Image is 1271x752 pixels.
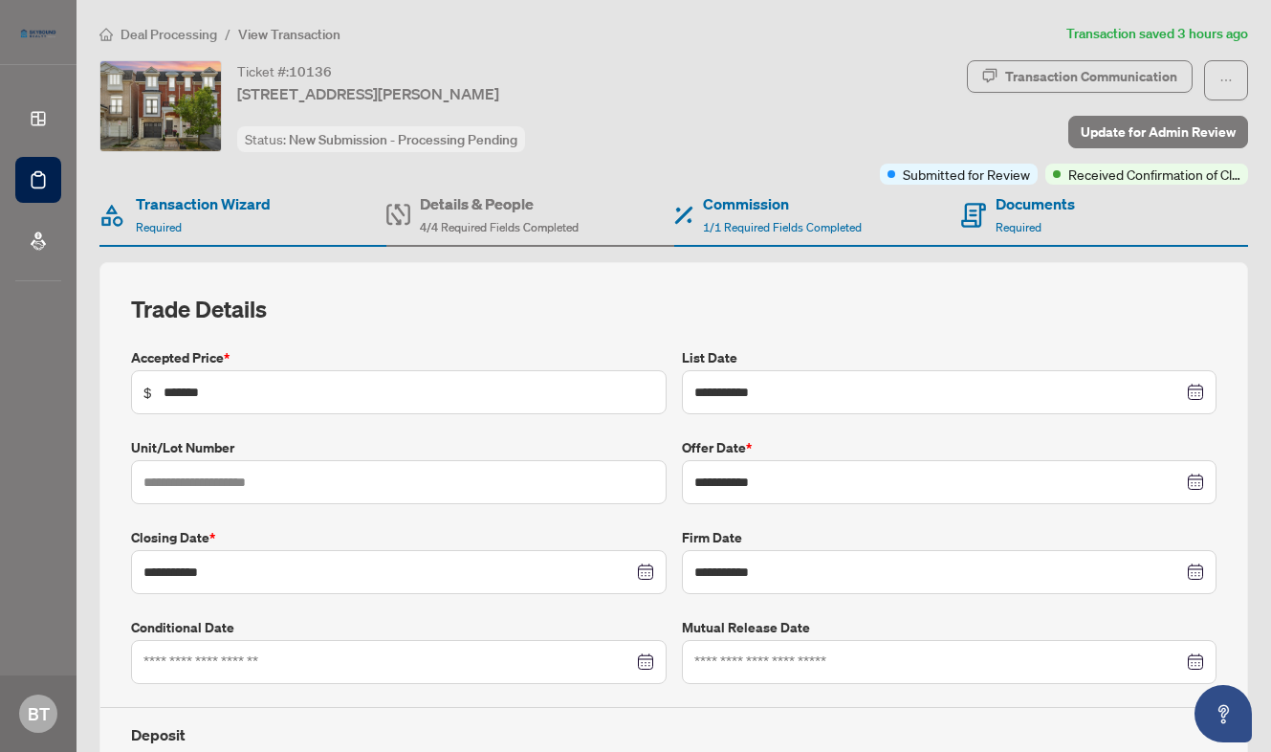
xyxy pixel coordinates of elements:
[289,131,517,148] span: New Submission - Processing Pending
[1081,117,1236,147] span: Update for Admin Review
[1066,23,1248,45] article: Transaction saved 3 hours ago
[682,347,1217,368] label: List Date
[136,192,271,215] h4: Transaction Wizard
[682,527,1217,548] label: Firm Date
[996,220,1041,234] span: Required
[682,617,1217,638] label: Mutual Release Date
[136,220,182,234] span: Required
[1068,164,1240,185] span: Received Confirmation of Closing
[682,437,1217,458] label: Offer Date
[289,63,332,80] span: 10136
[238,26,340,43] span: View Transaction
[131,527,667,548] label: Closing Date
[99,28,113,41] span: home
[15,24,61,43] img: logo
[967,60,1193,93] button: Transaction Communication
[703,192,862,215] h4: Commission
[28,700,50,727] span: BT
[996,192,1075,215] h4: Documents
[143,382,152,403] span: $
[131,617,667,638] label: Conditional Date
[121,26,217,43] span: Deal Processing
[420,192,579,215] h4: Details & People
[237,82,499,105] span: [STREET_ADDRESS][PERSON_NAME]
[237,60,332,82] div: Ticket #:
[1194,685,1252,742] button: Open asap
[903,164,1030,185] span: Submitted for Review
[131,723,1216,746] h4: Deposit
[131,437,667,458] label: Unit/Lot Number
[420,220,579,234] span: 4/4 Required Fields Completed
[131,294,1216,324] h2: Trade Details
[100,61,221,151] img: IMG-W12293005_1.jpg
[1068,116,1248,148] button: Update for Admin Review
[237,126,525,152] div: Status:
[1005,61,1177,92] div: Transaction Communication
[703,220,862,234] span: 1/1 Required Fields Completed
[1219,74,1233,87] span: ellipsis
[131,347,667,368] label: Accepted Price
[225,23,230,45] li: /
